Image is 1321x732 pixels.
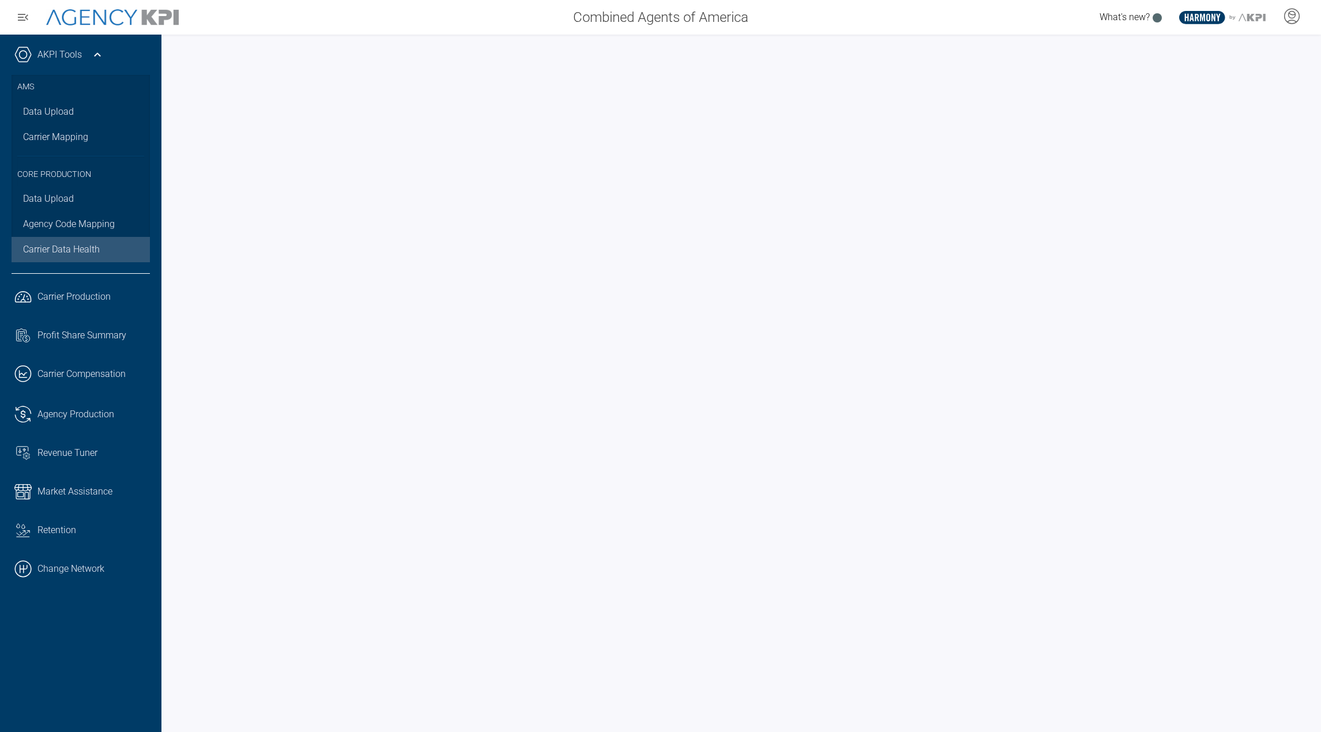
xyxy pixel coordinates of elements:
span: What's new? [1100,12,1150,22]
img: AgencyKPI [46,9,179,26]
h3: Core Production [17,156,144,187]
a: Carrier Mapping [12,124,150,150]
span: Profit Share Summary [37,329,126,342]
a: AKPI Tools [37,48,82,62]
span: Combined Agents of America [573,7,748,28]
span: Carrier Compensation [37,367,126,381]
span: Carrier Data Health [23,243,100,256]
a: Data Upload [12,99,150,124]
a: Agency Code Mapping [12,212,150,237]
span: Revenue Tuner [37,446,97,460]
h3: AMS [17,75,144,99]
a: Data Upload [12,186,150,212]
div: Retention [37,523,150,537]
span: Agency Production [37,407,114,421]
a: Carrier Data Health [12,237,150,262]
span: Market Assistance [37,485,112,499]
span: Carrier Production [37,290,111,304]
